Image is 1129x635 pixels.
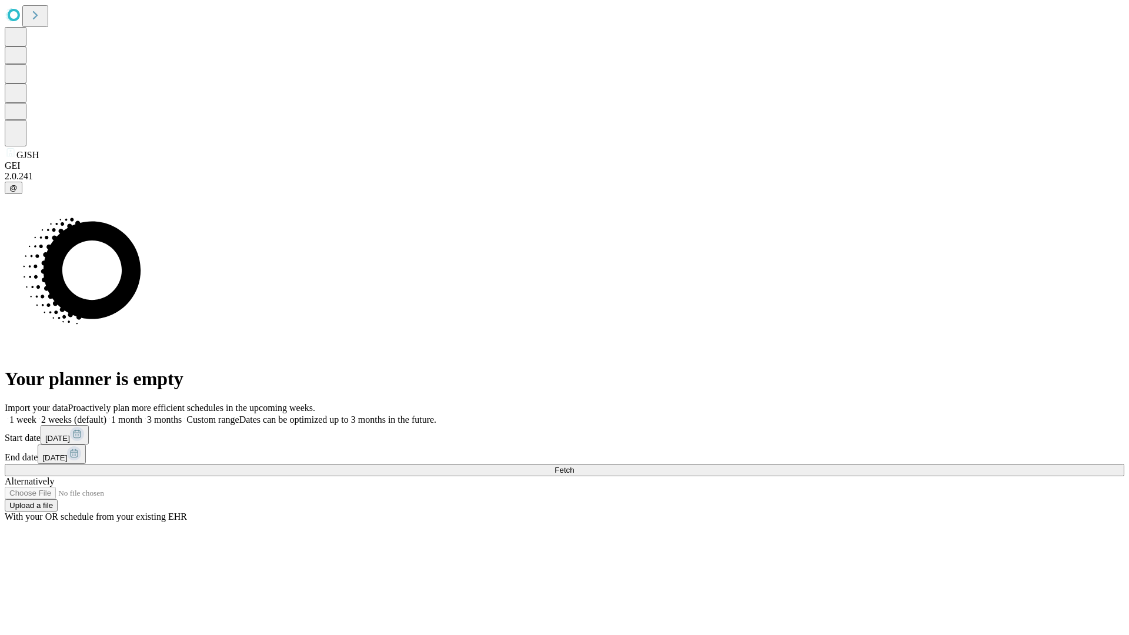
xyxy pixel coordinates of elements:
button: @ [5,182,22,194]
span: 1 week [9,415,36,425]
button: Fetch [5,464,1124,476]
span: With your OR schedule from your existing EHR [5,512,187,522]
span: 3 months [147,415,182,425]
div: GEI [5,161,1124,171]
span: GJSH [16,150,39,160]
div: End date [5,444,1124,464]
h1: Your planner is empty [5,368,1124,390]
span: Custom range [186,415,239,425]
button: Upload a file [5,499,58,512]
span: 1 month [111,415,142,425]
span: Dates can be optimized up to 3 months in the future. [239,415,436,425]
span: [DATE] [42,453,67,462]
span: Fetch [555,466,574,474]
span: Proactively plan more efficient schedules in the upcoming weeks. [68,403,315,413]
span: Alternatively [5,476,54,486]
div: Start date [5,425,1124,444]
button: [DATE] [41,425,89,444]
button: [DATE] [38,444,86,464]
span: @ [9,183,18,192]
span: Import your data [5,403,68,413]
span: 2 weeks (default) [41,415,106,425]
div: 2.0.241 [5,171,1124,182]
span: [DATE] [45,434,70,443]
